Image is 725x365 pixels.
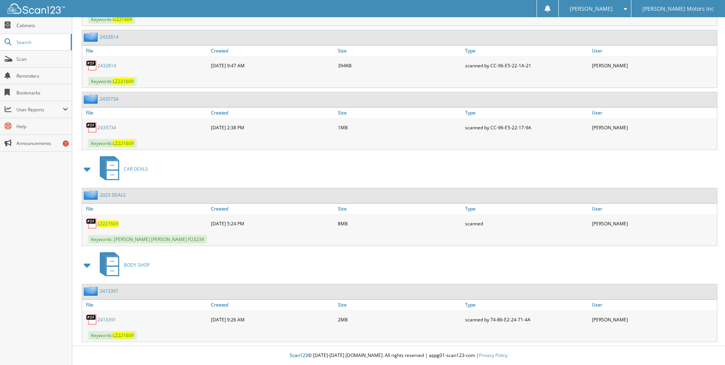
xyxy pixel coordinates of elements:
[88,15,135,24] span: Keywords:
[82,204,209,214] a: File
[336,312,463,327] div: 2MB
[113,332,134,339] span: LZ221609
[209,300,336,310] a: Created
[16,90,68,96] span: Bookmarks
[209,58,336,73] div: [DATE] 9:47 AM
[463,300,590,310] a: Type
[16,140,68,147] span: Announcements
[95,154,148,184] a: CAR DEALS
[16,22,68,29] span: Cabinets
[84,32,100,42] img: folder2.png
[84,190,100,200] img: folder2.png
[590,204,717,214] a: User
[687,328,725,365] iframe: Chat Widget
[209,46,336,56] a: Created
[336,204,463,214] a: Size
[209,204,336,214] a: Created
[88,139,137,148] span: Keywords:
[16,56,68,62] span: Scan
[209,216,336,231] div: [DATE] 5:24 PM
[84,94,100,104] img: folder2.png
[72,346,725,365] div: © [DATE]-[DATE] [DOMAIN_NAME]. All rights reserved | appg01-scan123-com |
[88,77,137,86] span: Keywords:
[86,60,97,71] img: PDF.png
[336,46,463,56] a: Size
[100,192,126,198] a: 2023 DEALS
[463,312,590,327] div: scanned by 74-86-E2-24-71-4A
[209,108,336,118] a: Created
[590,46,717,56] a: User
[82,300,209,310] a: File
[82,108,209,118] a: File
[463,58,590,73] div: scanned by CC-96-E5-22-1A-21
[336,108,463,118] a: Size
[590,120,717,135] div: [PERSON_NAME]
[463,204,590,214] a: Type
[113,140,134,147] span: LZ221609
[336,58,463,73] div: 394KB
[479,352,508,358] a: Privacy Policy
[97,316,116,323] a: 2413391
[336,300,463,310] a: Size
[88,235,207,244] span: Keywords: [PERSON_NAME] [PERSON_NAME] P23239
[97,124,116,131] a: 2435734
[100,34,118,40] a: 2432814
[97,62,116,69] a: 2432814
[95,250,150,280] a: BODY SHOP
[16,123,68,130] span: Help
[124,262,150,268] span: BODY SHOP
[63,140,69,147] div: 7
[336,120,463,135] div: 1MB
[97,220,118,227] a: LZ221609
[463,46,590,56] a: Type
[84,286,100,296] img: folder2.png
[290,352,308,358] span: Scan123
[209,120,336,135] div: [DATE] 2:38 PM
[16,39,67,46] span: Search
[124,166,148,172] span: CAR DEALS
[590,58,717,73] div: [PERSON_NAME]
[16,106,63,113] span: User Reports
[336,216,463,231] div: 8MB
[113,16,132,23] span: lz221609
[100,96,118,102] a: 2435734
[113,78,134,85] span: LZ221609
[590,108,717,118] a: User
[100,288,118,294] a: 2413391
[590,300,717,310] a: User
[209,312,336,327] div: [DATE] 9:26 AM
[642,7,714,11] span: [PERSON_NAME] Motors Inc
[8,3,65,14] img: scan123-logo-white.svg
[463,216,590,231] div: scanned
[86,122,97,133] img: PDF.png
[86,218,97,229] img: PDF.png
[88,331,137,340] span: Keywords:
[590,312,717,327] div: [PERSON_NAME]
[463,120,590,135] div: scanned by CC-96-E5-22-17-9A
[86,314,97,325] img: PDF.png
[590,216,717,231] div: [PERSON_NAME]
[570,7,613,11] span: [PERSON_NAME]
[463,108,590,118] a: Type
[16,73,68,79] span: Reminders
[82,46,209,56] a: File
